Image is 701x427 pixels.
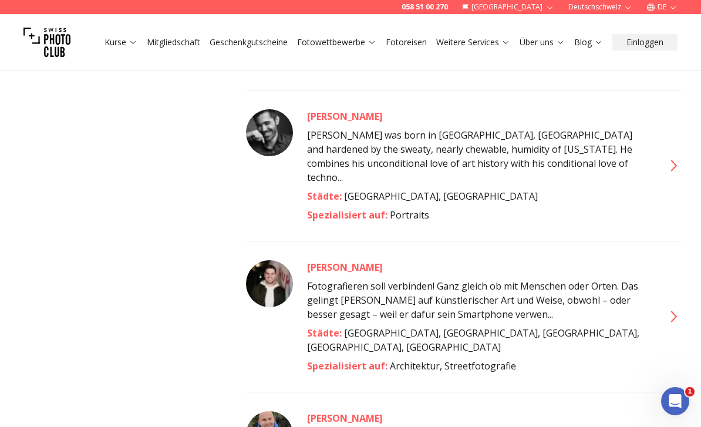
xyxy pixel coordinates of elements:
a: Mitgliedschaft [147,36,200,48]
div: Portraits [307,208,649,222]
span: Städte : [307,190,344,203]
p: Fotografieren soll verbinden! Ganz gleich ob mit Menschen oder Orten. Das gelingt [PERSON_NAME] a... [307,279,649,321]
button: Kurse [100,34,142,51]
button: Geschenkgutscheine [205,34,292,51]
span: Städte : [307,327,344,339]
a: Über uns [520,36,565,48]
a: Weitere Services [436,36,510,48]
button: Einloggen [612,34,678,51]
div: [GEOGRAPHIC_DATA], [GEOGRAPHIC_DATA] [307,189,649,203]
img: Swiss photo club [23,19,70,66]
div: [GEOGRAPHIC_DATA], [GEOGRAPHIC_DATA], [GEOGRAPHIC_DATA], [GEOGRAPHIC_DATA], [GEOGRAPHIC_DATA] [307,326,649,354]
img: Chris Knight [246,109,293,156]
button: Über uns [515,34,569,51]
a: Geschenkgutscheine [210,36,288,48]
div: Architektur, Streetfotografie [307,359,649,373]
a: Fotoreisen [386,36,427,48]
img: Daniel Heilig [246,260,293,307]
a: Kurse [105,36,137,48]
span: 1 [685,387,695,396]
iframe: Intercom live chat [661,387,689,415]
button: Blog [569,34,608,51]
a: 058 51 00 270 [402,2,448,12]
a: [PERSON_NAME] [307,411,649,425]
button: Weitere Services [432,34,515,51]
a: Blog [574,36,603,48]
span: Spezialisiert auf : [307,359,390,372]
button: Fotoreisen [381,34,432,51]
button: Mitgliedschaft [142,34,205,51]
a: [PERSON_NAME] [307,260,649,274]
span: [PERSON_NAME] was born in [GEOGRAPHIC_DATA], [GEOGRAPHIC_DATA] and hardened by the sweaty, nearly... [307,129,632,184]
a: [PERSON_NAME] [307,109,649,123]
span: Spezialisiert auf : [307,209,390,221]
a: Fotowettbewerbe [297,36,376,48]
button: Fotowettbewerbe [292,34,381,51]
